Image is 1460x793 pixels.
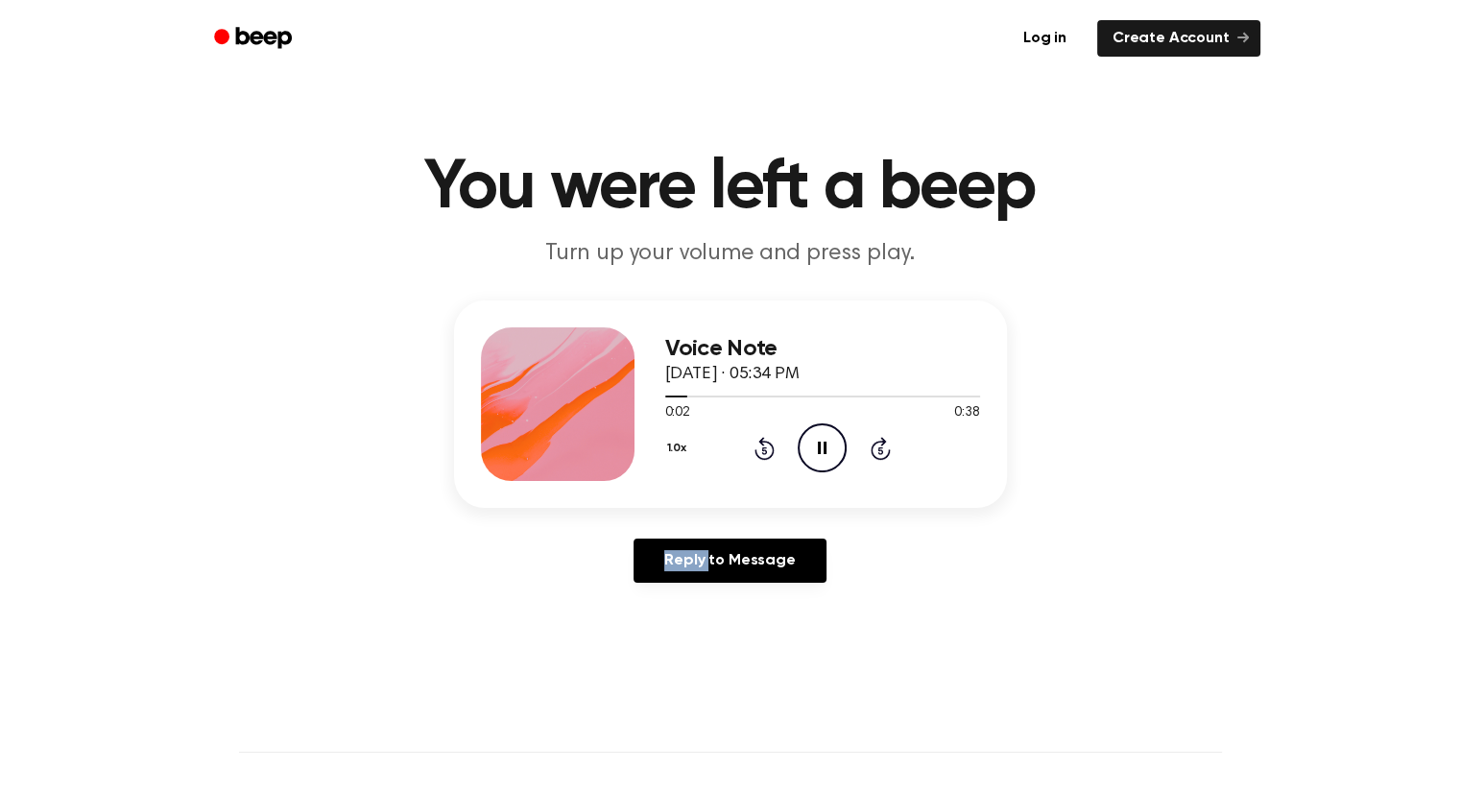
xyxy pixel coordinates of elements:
[665,403,690,423] span: 0:02
[1004,16,1086,60] a: Log in
[1097,20,1260,57] a: Create Account
[665,336,980,362] h3: Voice Note
[665,432,694,465] button: 1.0x
[201,20,309,58] a: Beep
[954,403,979,423] span: 0:38
[239,154,1222,223] h1: You were left a beep
[362,238,1099,270] p: Turn up your volume and press play.
[634,539,826,583] a: Reply to Message
[665,366,800,383] span: [DATE] · 05:34 PM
